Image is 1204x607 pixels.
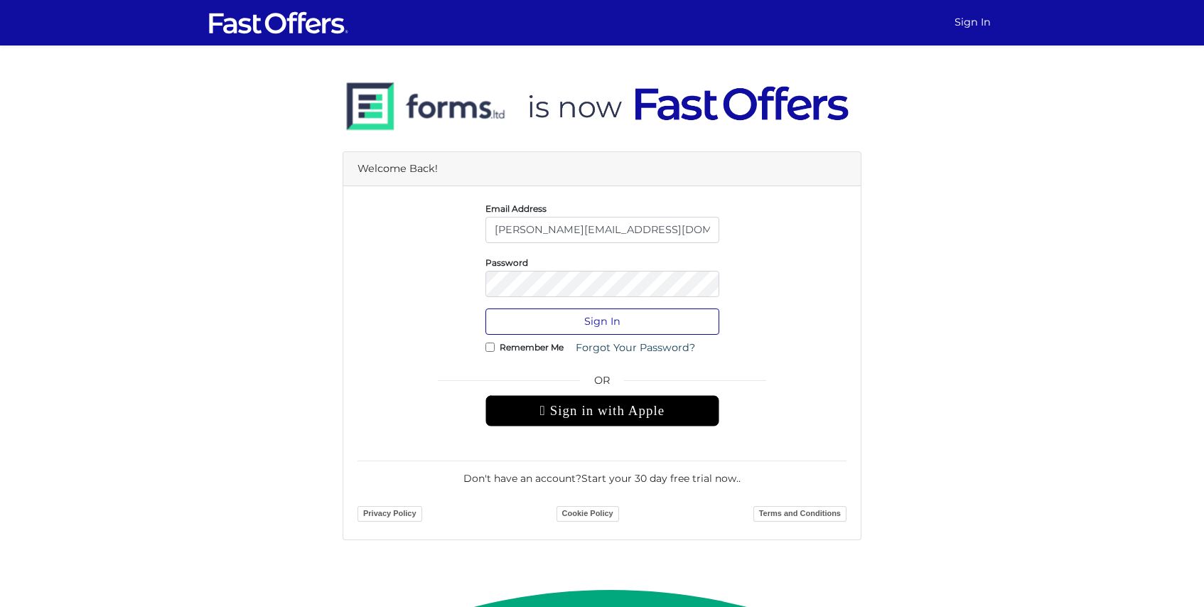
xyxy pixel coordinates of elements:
label: Password [485,261,528,264]
label: Email Address [485,207,547,210]
div: Welcome Back! [343,152,861,186]
label: Remember Me [500,345,564,349]
a: Cookie Policy [557,506,619,522]
a: Privacy Policy [358,506,422,522]
input: E-Mail [485,217,719,243]
div: Don't have an account? . [358,461,846,486]
div: Sign in with Apple [485,395,719,426]
a: Start your 30 day free trial now. [581,472,738,485]
a: Terms and Conditions [753,506,846,522]
span: OR [485,372,719,395]
a: Sign In [949,9,996,36]
button: Sign In [485,308,719,335]
a: Forgot Your Password? [566,335,704,361]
